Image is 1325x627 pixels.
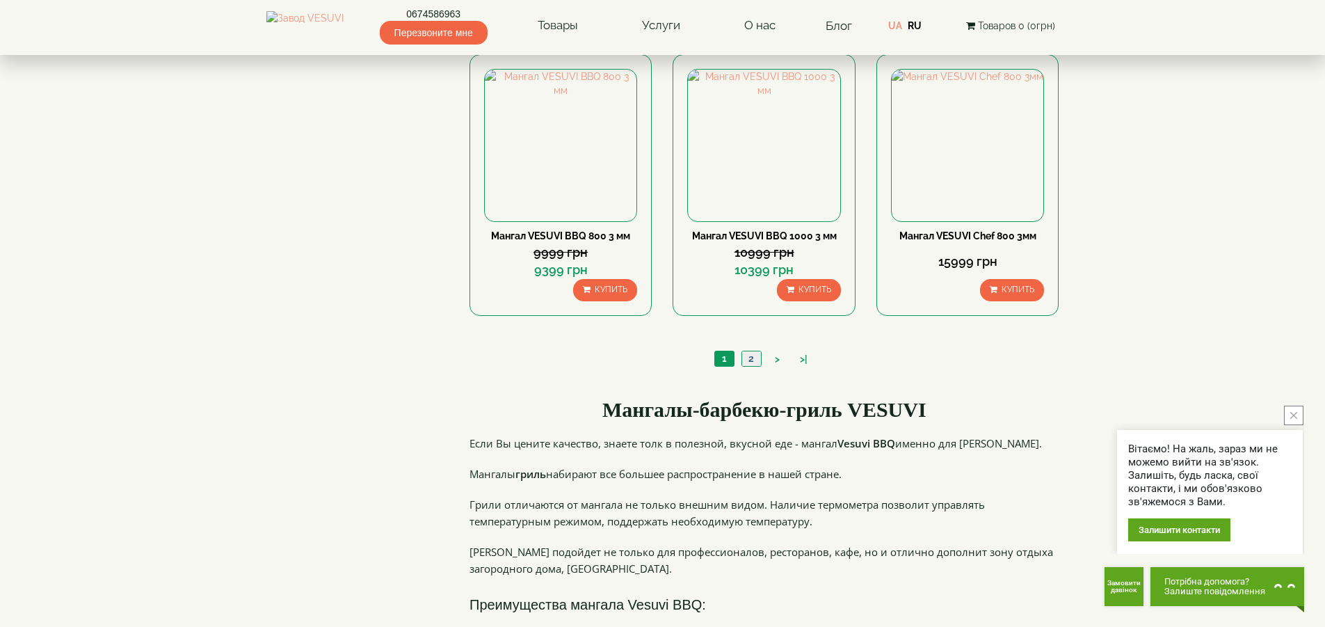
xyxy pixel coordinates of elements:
[469,466,1059,482] p: Мангалы набирают все большее распространение в нашей стране.
[469,496,1059,530] p: Грили отличаются от мангала не только внешним видом. Наличие термометра позволит управлять темпер...
[891,253,1044,271] div: 15999 грн
[628,10,694,42] a: Услуги
[484,244,637,262] div: 9999 грн
[485,70,636,221] img: Мангал VESUVI BBQ 800 3 мм
[1164,587,1265,596] span: Залиште повідомлення
[798,285,831,294] span: Купить
[962,18,1059,33] button: Товаров 0 (0грн)
[1128,443,1292,509] div: Вітаємо! На жаль, зараз ми не можемо вийти на зв'язок. Залишіть, будь ласка, свої контакти, і ми ...
[768,352,787,367] a: >
[837,436,895,450] strong: Vesuvi BBQ
[595,285,627,294] span: Купить
[687,244,840,262] div: 10999 грн
[777,279,841,301] button: Купить
[1105,567,1143,606] button: Get Call button
[899,230,1036,241] a: Мангал VESUVI Chef 800 3мм
[1002,285,1034,294] span: Купить
[741,351,761,366] a: 2
[484,261,637,279] div: 9399 грн
[980,279,1044,301] button: Купить
[469,543,1059,577] p: [PERSON_NAME] подойдет не только для профессионалов, ресторанов, кафе, но и отлично дополнит зону...
[888,20,902,31] a: UA
[688,70,840,221] img: Мангал VESUVI BBQ 1000 3 мм
[469,435,1059,452] p: Если Вы цените качество, знаете толк в полезной, вкусной еде - мангал именно для [PERSON_NAME].
[730,10,789,42] a: О нас
[524,10,592,42] a: Товары
[892,70,1043,221] img: Мангал VESUVI Chef 800 3мм
[793,352,814,367] a: >|
[1164,577,1265,587] span: Потрібна допомога?
[687,261,840,279] div: 10399 грн
[1284,406,1303,425] button: close button
[1105,580,1143,594] span: Замовити дзвінок
[1150,567,1304,606] button: Chat button
[908,20,922,31] a: RU
[515,467,546,481] strong: гриль
[722,353,727,364] span: 1
[573,279,637,301] button: Купить
[491,230,630,241] a: Мангал VESUVI BBQ 800 3 мм
[380,21,488,45] span: Перезвоните мне
[469,591,1059,619] h3: Преимущества мангала Vesuvi BBQ:
[826,19,852,33] a: Блог
[692,230,837,241] a: Мангал VESUVI BBQ 1000 3 мм
[1128,518,1230,541] div: Залишити контакти
[978,20,1055,31] span: Товаров 0 (0грн)
[469,398,1059,421] h2: Мангалы-барбекю-гриль VESUVI
[380,7,488,21] a: 0674586963
[266,11,344,40] img: Завод VESUVI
